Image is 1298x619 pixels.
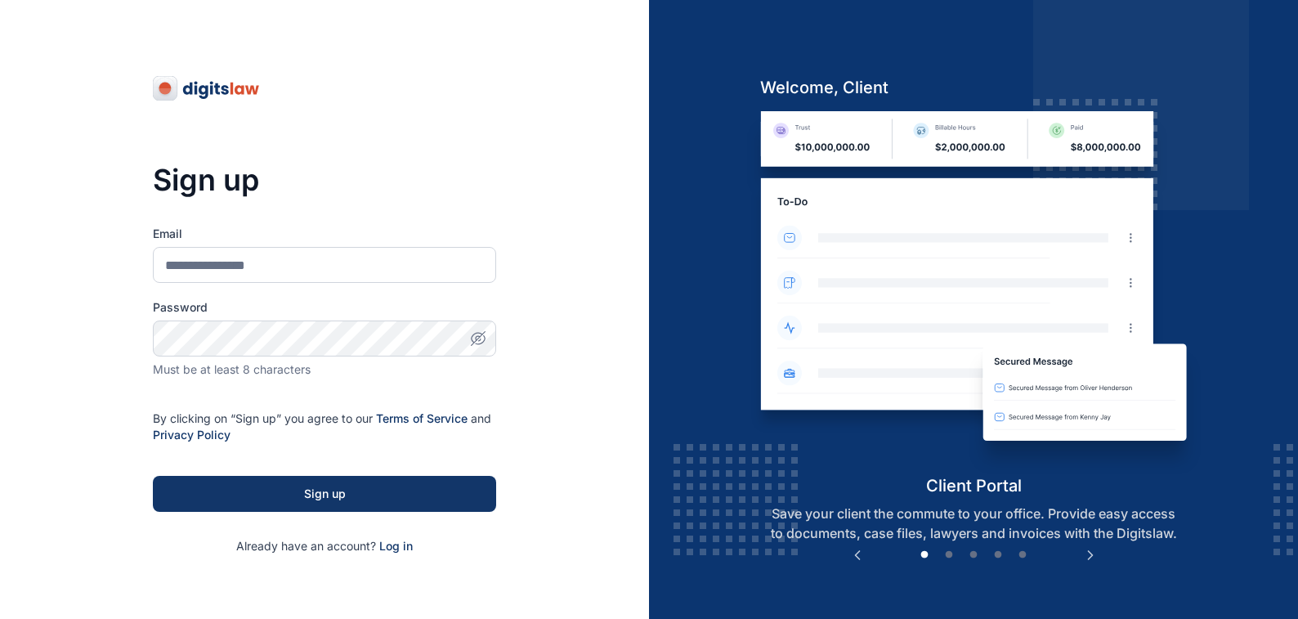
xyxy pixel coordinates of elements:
button: 4 [990,547,1006,563]
button: Sign up [153,476,496,512]
button: Previous [849,547,866,563]
p: Save your client the commute to your office. Provide easy access to documents, case files, lawyer... [747,504,1201,543]
p: By clicking on “Sign up” you agree to our and [153,410,496,443]
label: Email [153,226,496,242]
img: client-portal [747,111,1201,473]
button: Next [1082,547,1099,563]
button: 1 [916,547,933,563]
img: digitslaw-logo [153,75,261,101]
h5: welcome, client [747,76,1201,99]
button: 5 [1014,547,1031,563]
div: Must be at least 8 characters [153,361,496,378]
button: 2 [941,547,957,563]
label: Password [153,299,496,316]
h5: client portal [747,474,1201,497]
a: Log in [379,539,413,553]
h3: Sign up [153,164,496,196]
a: Terms of Service [376,411,468,425]
div: Sign up [179,486,470,502]
p: Already have an account? [153,538,496,554]
a: Privacy Policy [153,428,231,442]
button: 3 [965,547,982,563]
